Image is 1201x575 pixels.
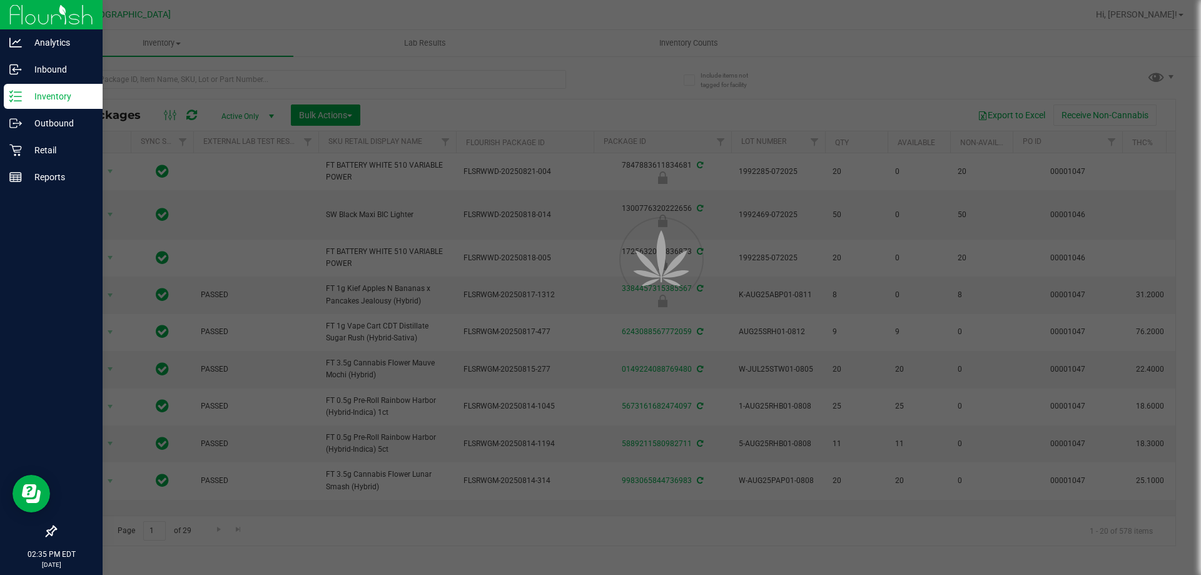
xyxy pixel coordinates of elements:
[9,144,22,156] inline-svg: Retail
[13,475,50,512] iframe: Resource center
[9,117,22,130] inline-svg: Outbound
[6,549,97,560] p: 02:35 PM EDT
[22,143,97,158] p: Retail
[22,35,97,50] p: Analytics
[6,560,97,569] p: [DATE]
[22,170,97,185] p: Reports
[9,90,22,103] inline-svg: Inventory
[9,63,22,76] inline-svg: Inbound
[22,89,97,104] p: Inventory
[22,116,97,131] p: Outbound
[9,36,22,49] inline-svg: Analytics
[9,171,22,183] inline-svg: Reports
[22,62,97,77] p: Inbound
